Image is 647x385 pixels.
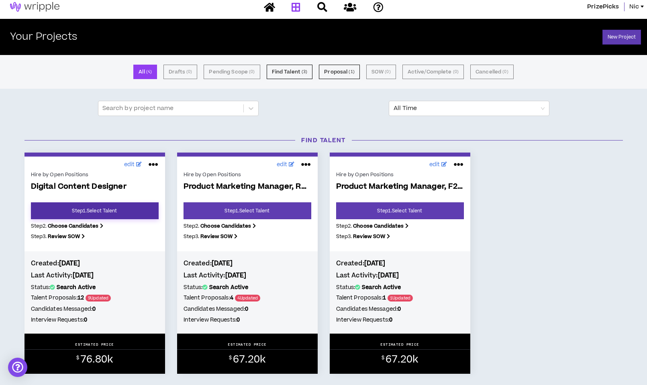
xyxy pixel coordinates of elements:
[184,182,311,191] span: Product Marketing Manager, RMG - [GEOGRAPHIC_DATA] Pref...
[31,271,159,280] h4: Last Activity:
[302,68,307,75] small: ( 3 )
[235,295,260,301] span: 4 Updated
[76,354,79,361] sup: $
[385,68,390,75] small: ( 0 )
[382,354,384,361] sup: $
[212,259,233,268] b: [DATE]
[184,293,311,303] h5: Talent Proposals:
[349,68,354,75] small: ( 1 )
[383,294,386,302] b: 1
[184,202,311,219] a: Step1.Select Talent
[31,202,159,219] a: Step1.Select Talent
[453,68,459,75] small: ( 0 )
[184,222,311,230] p: Step 2 .
[184,316,311,324] h5: Interview Requests:
[48,233,80,240] b: Review SOW
[59,259,80,268] b: [DATE]
[31,182,159,191] span: Digital Content Designer
[31,293,159,303] h5: Talent Proposals:
[184,259,311,268] h4: Created:
[470,65,514,79] button: Cancelled (0)
[230,294,233,302] b: 4
[237,316,240,324] b: 0
[10,31,77,43] h2: Your Projects
[389,316,392,324] b: 0
[184,305,311,314] h5: Candidates Messaged:
[122,159,144,171] a: edit
[31,171,159,178] div: Hire by Open Positions
[336,283,464,292] h5: Status:
[86,295,111,301] span: 9 Updated
[587,2,619,11] span: PrizePicks
[388,295,413,301] span: 1 Updated
[336,171,464,178] div: Hire by Open Positions
[84,316,87,324] b: 0
[92,305,96,313] b: 0
[277,161,288,169] span: edit
[8,358,27,377] div: Open Intercom Messenger
[336,305,464,314] h5: Candidates Messaged:
[209,283,249,291] b: Search Active
[18,136,629,145] h3: Find Talent
[427,159,449,171] a: edit
[386,352,418,367] span: 67.20k
[336,271,464,280] h4: Last Activity:
[336,233,464,240] p: Step 3 .
[364,259,386,268] b: [DATE]
[48,222,98,230] b: Choose Candidates
[228,342,267,347] p: ESTIMATED PRICE
[229,354,232,361] sup: $
[629,2,639,11] span: Nic
[319,65,359,79] button: Proposal (1)
[275,159,297,171] a: edit
[267,65,313,79] button: Find Talent (3)
[245,305,248,313] b: 0
[163,65,197,79] button: Drafts (0)
[186,68,192,75] small: ( 0 )
[31,233,159,240] p: Step 3 .
[336,202,464,219] a: Step1.Select Talent
[336,259,464,268] h4: Created:
[336,293,464,303] h5: Talent Proposals:
[57,283,96,291] b: Search Active
[78,294,84,302] b: 12
[73,271,94,280] b: [DATE]
[31,259,159,268] h4: Created:
[336,182,464,191] span: Product Marketing Manager, F2P - [GEOGRAPHIC_DATA] Prefe...
[336,222,464,230] p: Step 2 .
[31,283,159,292] h5: Status:
[402,65,464,79] button: Active/Complete (0)
[80,352,113,367] span: 76.80k
[133,65,157,79] button: All (4)
[200,233,233,240] b: Review SOW
[233,352,265,367] span: 67.20k
[31,305,159,314] h5: Candidates Messaged:
[184,271,311,280] h4: Last Activity:
[31,316,159,324] h5: Interview Requests:
[124,161,135,169] span: edit
[502,68,508,75] small: ( 0 )
[602,30,641,45] a: New Project
[394,101,545,116] span: All Time
[225,271,247,280] b: [DATE]
[75,342,114,347] p: ESTIMATED PRICE
[353,233,385,240] b: Review SOW
[353,222,404,230] b: Choose Candidates
[204,65,260,79] button: Pending Scope (0)
[31,222,159,230] p: Step 2 .
[184,283,311,292] h5: Status:
[336,316,464,324] h5: Interview Requests:
[378,271,399,280] b: [DATE]
[429,161,440,169] span: edit
[200,222,251,230] b: Choose Candidates
[362,283,401,291] b: Search Active
[366,65,396,79] button: SOW (0)
[249,68,255,75] small: ( 0 )
[146,68,152,75] small: ( 4 )
[380,342,419,347] p: ESTIMATED PRICE
[398,305,401,313] b: 0
[184,171,311,178] div: Hire by Open Positions
[184,233,311,240] p: Step 3 .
